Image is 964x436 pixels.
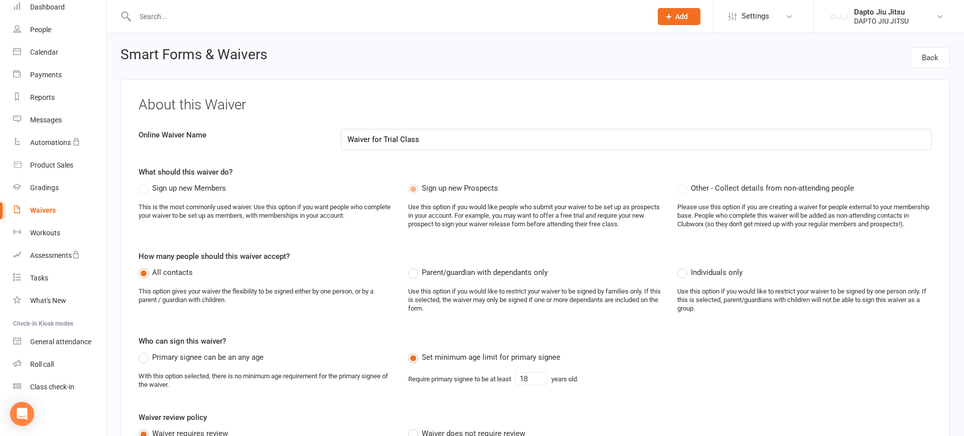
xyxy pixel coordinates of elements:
[13,64,106,86] a: Payments
[30,116,62,124] div: Messages
[30,251,80,259] div: Assessments
[13,86,106,109] a: Reports
[13,177,106,199] a: Gradings
[408,372,578,385] div: Require primary signee to be at least years old.
[658,8,700,25] button: Add
[422,266,548,277] span: Parent/guardian with dependants only
[408,203,663,229] div: Use this option if you would like people who submit your waiver to be set up as prospects in your...
[13,199,106,222] a: Waivers
[30,360,54,368] div: Roll call
[30,184,59,192] div: Gradings
[677,203,932,229] div: Please use this option if you are creating a waiver for people external to your membership base. ...
[910,47,950,68] a: Back
[30,274,48,282] div: Tasks
[132,10,645,24] input: Search...
[10,402,34,426] div: Open Intercom Messenger
[30,206,56,214] div: Waivers
[139,335,226,347] label: Who can sign this waiver?
[30,297,66,305] div: What's New
[152,351,264,362] span: Primary signee can be an any age
[742,5,769,28] span: Settings
[139,250,290,262] label: How many people should this waiver accept?
[13,222,106,244] a: Workouts
[13,131,106,154] a: Automations
[13,109,106,131] a: Messages
[422,351,560,362] span: Set minimum age limit for primary signee
[139,166,232,178] label: What should this waiver do?
[139,372,393,389] div: With this option selected, there is no minimum age requirement for the primary signee of the waiver.
[13,331,106,353] a: General attendance kiosk mode
[139,287,393,305] div: This option gives your waiver the flexibility to be signed either by one person, or by a parent /...
[13,289,106,312] a: What's New
[13,154,106,177] a: Product Sales
[408,287,663,313] div: Use this option if you would like to restrict your waiver to be signed by families only. If this ...
[13,376,106,398] a: Class kiosk mode
[691,182,854,193] span: Other - Collect details from non-attending people
[30,229,60,237] div: Workouts
[829,7,849,27] img: thumb_image1723000370.png
[13,41,106,64] a: Calendar
[30,161,73,169] div: Product Sales
[854,8,909,17] div: Dapto Jiu Jitsu
[30,3,65,11] div: Dashboard
[13,353,106,376] a: Roll call
[691,266,743,277] span: Individuals only
[13,244,106,267] a: Assessments
[677,287,932,313] div: Use this option if you would like to restrict your waiver to be signed by one person only. If thi...
[854,17,909,26] div: DAPTO JIU JITSU
[139,411,207,423] label: Waiver review policy
[30,26,51,34] div: People
[139,203,393,220] div: This is the most commonly used waiver. Use this option if you want people who complete your waive...
[30,338,91,346] div: General attendance
[30,48,58,56] div: Calendar
[30,383,74,391] div: Class check-in
[120,47,267,65] h2: Smart Forms & Waivers
[131,129,333,141] label: Online Waiver Name
[30,93,55,101] div: Reports
[30,71,62,79] div: Payments
[13,19,106,41] a: People
[30,138,71,147] div: Automations
[675,13,688,21] span: Add
[152,182,226,193] span: Sign up new Members
[422,182,498,193] span: Sign up new Prospects
[139,97,932,113] h3: About this Waiver
[152,266,193,277] span: All contacts
[13,267,106,289] a: Tasks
